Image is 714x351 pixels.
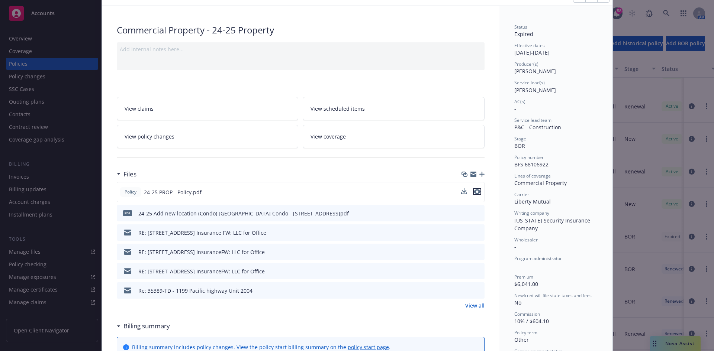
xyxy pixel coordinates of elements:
[514,299,521,306] span: No
[514,98,525,105] span: AC(s)
[514,68,556,75] span: [PERSON_NAME]
[125,105,154,113] span: View claims
[144,188,202,196] span: 24-25 PROP - Policy.pdf
[125,133,174,140] span: View policy changes
[514,274,533,280] span: Premium
[514,198,551,205] span: Liberty Mutual
[514,280,538,287] span: $6,041.00
[514,329,537,336] span: Policy term
[138,267,265,275] div: RE: [STREET_ADDRESS] InsuranceFW: LLC for Office
[514,42,545,49] span: Effective dates
[475,287,482,295] button: preview file
[348,344,389,351] a: policy start page
[514,262,516,269] span: -
[117,24,485,36] div: Commercial Property - 24-25 Property
[514,255,562,261] span: Program administrator
[514,124,561,131] span: P&C - Construction
[514,136,526,142] span: Stage
[514,318,549,325] span: 10% / $604.10
[514,142,525,149] span: BOR
[514,243,516,250] span: -
[514,161,549,168] span: BFS 68106922
[123,321,170,331] h3: Billing summary
[514,311,540,317] span: Commission
[463,229,469,237] button: download file
[463,267,469,275] button: download file
[475,229,482,237] button: preview file
[514,191,529,198] span: Carrier
[311,105,365,113] span: View scheduled items
[465,302,485,309] a: View all
[514,179,598,187] div: Commercial Property
[461,188,467,196] button: download file
[123,210,132,216] span: pdf
[514,237,538,243] span: Wholesaler
[514,117,551,123] span: Service lead team
[514,87,556,94] span: [PERSON_NAME]
[514,154,544,160] span: Policy number
[117,169,136,179] div: Files
[514,61,538,67] span: Producer(s)
[303,97,485,120] a: View scheduled items
[514,210,549,216] span: Writing company
[138,229,266,237] div: RE: [STREET_ADDRESS] Insurance FW: LLC for Office
[132,343,390,351] div: Billing summary includes policy changes. View the policy start billing summary on the .
[138,209,349,217] div: 24-25 Add new location (Condo) [GEOGRAPHIC_DATA] Condo - [STREET_ADDRESS]pdf
[463,248,469,256] button: download file
[123,169,136,179] h3: Files
[514,42,598,56] div: [DATE] - [DATE]
[514,336,529,343] span: Other
[514,105,516,112] span: -
[514,30,533,38] span: Expired
[138,287,253,295] div: Re: 35389-TD - 1199 Pacific highway Unit 2004
[311,133,346,140] span: View coverage
[123,189,138,195] span: Policy
[473,188,481,195] button: preview file
[514,292,592,299] span: Newfront will file state taxes and fees
[475,209,482,217] button: preview file
[473,188,481,196] button: preview file
[138,248,265,256] div: RE: [STREET_ADDRESS] InsuranceFW: LLC for Office
[303,125,485,148] a: View coverage
[463,287,469,295] button: download file
[475,248,482,256] button: preview file
[475,267,482,275] button: preview file
[461,188,467,194] button: download file
[514,79,545,86] span: Service lead(s)
[117,97,299,120] a: View claims
[463,209,469,217] button: download file
[514,173,551,179] span: Lines of coverage
[117,125,299,148] a: View policy changes
[514,217,592,232] span: [US_STATE] Security Insurance Company
[117,321,170,331] div: Billing summary
[514,24,527,30] span: Status
[120,45,482,53] div: Add internal notes here...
